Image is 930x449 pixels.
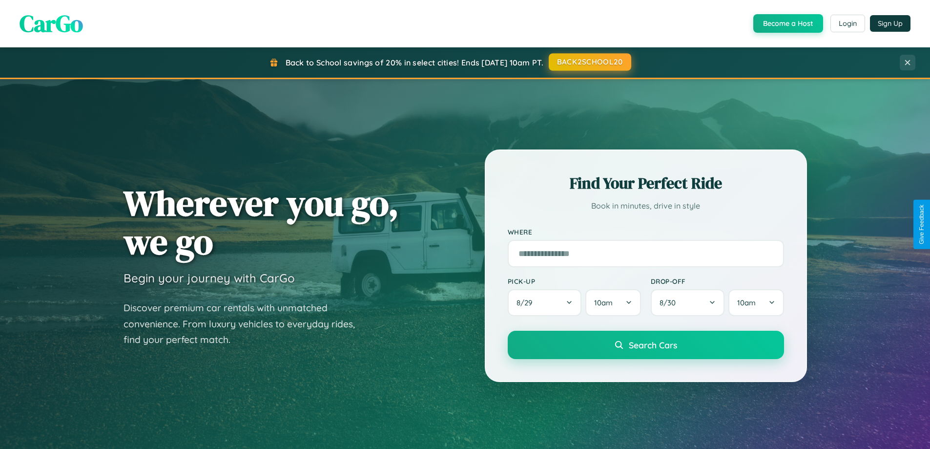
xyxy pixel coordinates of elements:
button: 8/29 [508,289,582,316]
span: 10am [594,298,613,307]
span: 10am [737,298,756,307]
span: 8 / 30 [660,298,681,307]
label: Pick-up [508,277,641,285]
button: BACK2SCHOOL20 [549,53,631,71]
h1: Wherever you go, we go [124,184,399,261]
h3: Begin your journey with CarGo [124,271,295,285]
button: 10am [728,289,784,316]
div: Give Feedback [918,205,925,244]
label: Drop-off [651,277,784,285]
button: Sign Up [870,15,910,32]
span: CarGo [20,7,83,40]
h2: Find Your Perfect Ride [508,172,784,194]
label: Where [508,228,784,236]
span: Search Cars [629,340,677,350]
button: 8/30 [651,289,725,316]
button: 10am [585,289,641,316]
button: Login [830,15,865,32]
span: Back to School savings of 20% in select cities! Ends [DATE] 10am PT. [286,58,543,67]
p: Discover premium car rentals with unmatched convenience. From luxury vehicles to everyday rides, ... [124,300,368,348]
button: Search Cars [508,331,784,359]
p: Book in minutes, drive in style [508,199,784,213]
span: 8 / 29 [517,298,537,307]
button: Become a Host [753,14,823,33]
